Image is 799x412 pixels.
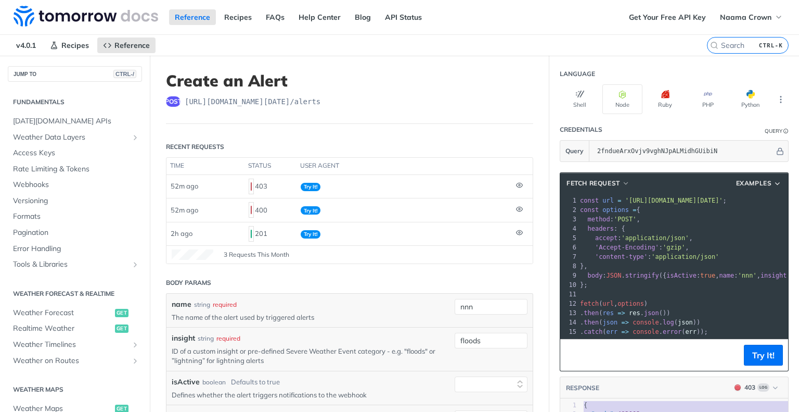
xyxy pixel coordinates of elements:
a: Rate Limiting & Tokens [8,161,142,177]
span: 'content-type' [595,253,648,260]
span: fetch Request [566,179,620,188]
span: 52m ago [171,182,198,190]
span: Log [757,383,769,392]
span: const [580,197,599,204]
a: Blog [349,9,377,25]
span: options [617,300,644,307]
button: Examples [732,178,785,189]
span: Webhooks [13,180,139,190]
span: insight [761,272,787,279]
div: 7 [560,252,578,261]
svg: Search [710,41,718,49]
span: => [622,319,629,326]
span: . ( . ( )); [580,328,708,335]
span: err [685,328,697,335]
span: isActive [666,272,697,279]
div: string [194,300,210,309]
button: Naama Crown [714,9,789,25]
span: method [587,216,610,223]
div: 14 [560,318,578,327]
div: 10 [560,280,578,290]
th: user agent [297,158,512,174]
a: Pagination [8,225,142,241]
canvas: Line Graph [172,249,213,260]
span: get [115,324,128,333]
span: : { [580,225,625,232]
p: Defines whether the alert triggers notifications to the webhook [172,390,439,399]
a: Access Keys [8,145,142,161]
span: Rate Limiting & Tokens [13,164,139,174]
span: then [584,319,599,326]
div: 2 [560,205,578,215]
span: : [580,253,719,260]
a: Formats [8,209,142,224]
span: = [617,197,621,204]
div: boolean [202,378,226,387]
div: Credentials [560,125,602,134]
a: Reference [169,9,216,25]
th: time [166,158,244,174]
span: v4.0.1 [10,38,42,53]
span: accept [595,234,617,242]
span: 403 [251,182,252,191]
a: Weather TimelinesShow subpages for Weather Timelines [8,337,142,353]
kbd: CTRL-K [756,40,785,51]
span: { [580,206,640,214]
span: Versioning [13,196,139,206]
a: Weather Data LayersShow subpages for Weather Data Layers [8,130,142,145]
img: Tomorrow.io Weather API Docs [14,6,158,27]
button: RESPONSE [565,383,600,393]
span: ; [580,197,727,204]
svg: More ellipsis [776,95,785,104]
span: Recipes [61,41,89,50]
span: err [607,328,618,335]
span: stringify [625,272,659,279]
span: Formats [13,211,139,222]
span: console [633,328,659,335]
button: Query [560,141,589,161]
span: 2h ago [171,229,192,238]
span: Query [565,146,584,156]
span: => [622,328,629,335]
button: Hide [775,146,785,156]
a: Help Center [293,9,346,25]
th: status [244,158,297,174]
span: Weather Data Layers [13,132,128,143]
span: url [602,300,614,307]
span: 201 [251,230,252,238]
button: Shell [560,84,600,114]
span: Pagination [13,228,139,238]
span: headers [587,225,614,232]
span: 403 [734,384,741,391]
div: 8 [560,261,578,271]
span: . ( . ( )) [580,319,700,326]
span: 3 Requests This Month [224,250,289,259]
span: json [644,309,659,317]
span: get [115,309,128,317]
span: true [700,272,715,279]
span: 'nnn' [738,272,757,279]
div: 6 [560,243,578,252]
button: Python [730,84,770,114]
button: Copy to clipboard [565,347,580,363]
span: [DATE][DOMAIN_NAME] APIs [13,116,139,127]
button: Try It! [744,345,783,366]
div: Query [765,127,782,135]
span: body [587,272,602,279]
h1: Create an Alert [166,71,533,90]
a: [DATE][DOMAIN_NAME] APIs [8,114,142,129]
div: required [213,300,237,309]
div: 13 [560,308,578,318]
span: { [584,402,587,409]
span: Weather Forecast [13,308,112,318]
div: Language [560,69,595,79]
span: . ( . ()) [580,309,671,317]
label: isActive [172,377,200,388]
a: Realtime Weatherget [8,321,142,336]
span: Naama Crown [720,13,771,22]
button: More Languages [773,92,789,107]
a: Recipes [218,9,257,25]
button: Node [602,84,642,114]
button: JUMP TOCTRL-/ [8,66,142,82]
span: : , [580,244,689,251]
